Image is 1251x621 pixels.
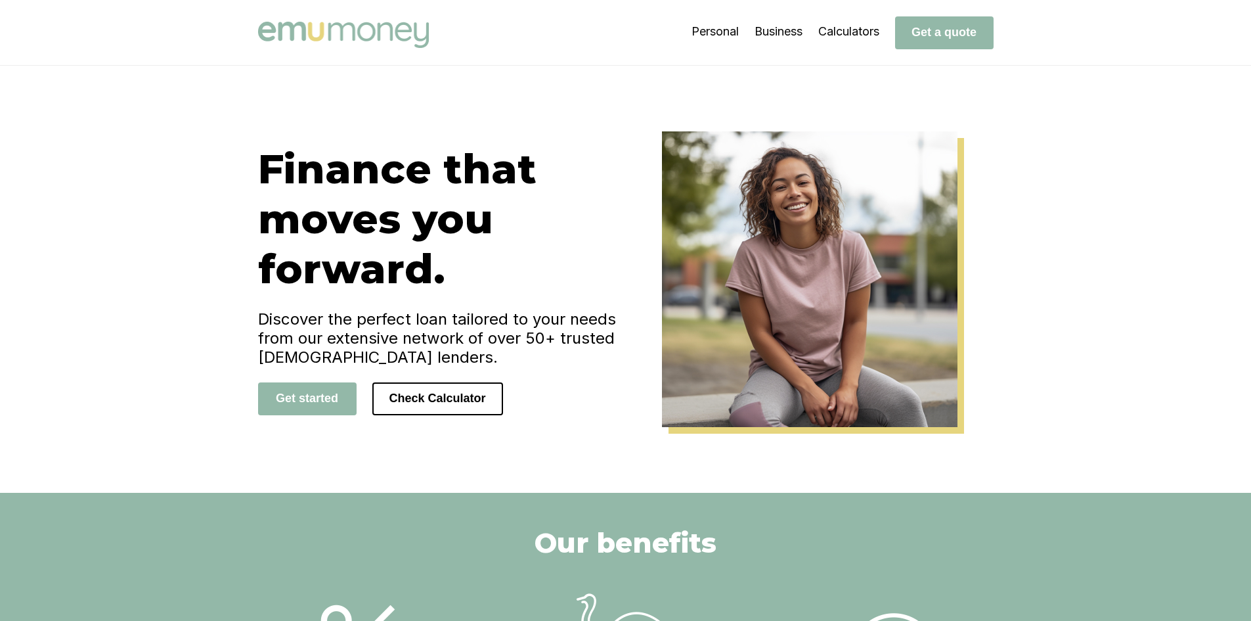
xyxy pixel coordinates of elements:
[258,310,626,367] h4: Discover the perfect loan tailored to your needs from our extensive network of over 50+ trusted [...
[372,382,503,415] button: Check Calculator
[535,526,716,560] h2: Our benefits
[258,22,429,48] img: Emu Money logo
[258,391,357,405] a: Get started
[258,144,626,294] h1: Finance that moves you forward.
[895,25,994,39] a: Get a quote
[895,16,994,49] button: Get a quote
[258,382,357,415] button: Get started
[372,391,503,405] a: Check Calculator
[662,131,957,427] img: Emu Money Home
